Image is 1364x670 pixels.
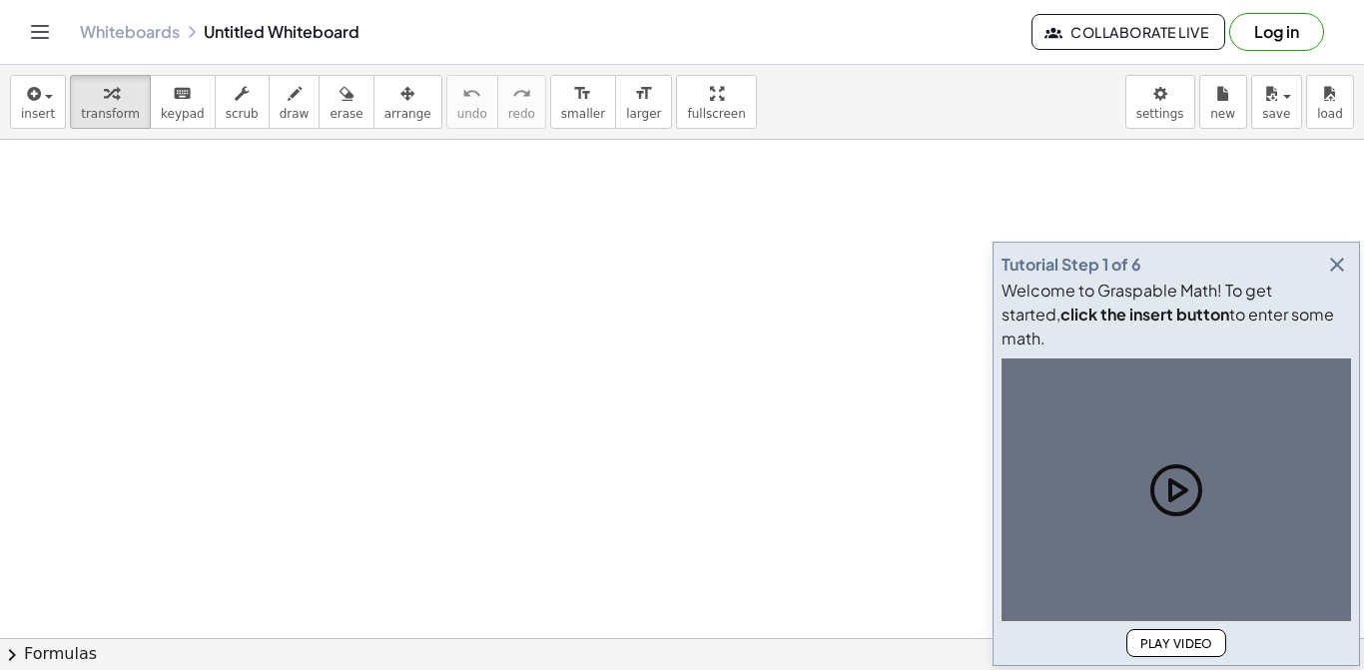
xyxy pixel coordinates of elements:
button: Collaborate Live [1031,14,1225,50]
button: undoundo [446,75,498,129]
button: transform [70,75,151,129]
span: Play Video [1139,636,1213,651]
button: settings [1125,75,1195,129]
span: redo [508,107,535,121]
button: Play Video [1126,629,1226,657]
button: erase [319,75,373,129]
button: insert [10,75,66,129]
button: keyboardkeypad [150,75,216,129]
i: undo [462,82,481,106]
button: redoredo [497,75,546,129]
button: format_sizesmaller [550,75,616,129]
span: arrange [384,107,431,121]
span: erase [330,107,362,121]
span: scrub [226,107,259,121]
button: Log in [1229,13,1324,51]
a: Whiteboards [80,22,180,42]
button: draw [269,75,321,129]
div: Welcome to Graspable Math! To get started, to enter some math. [1002,279,1351,350]
span: new [1210,107,1235,121]
button: save [1251,75,1302,129]
button: scrub [215,75,270,129]
i: format_size [573,82,592,106]
b: click the insert button [1060,304,1229,325]
i: redo [512,82,531,106]
span: save [1262,107,1290,121]
span: load [1317,107,1343,121]
button: Toggle navigation [24,16,56,48]
span: insert [21,107,55,121]
span: settings [1136,107,1184,121]
span: draw [280,107,310,121]
button: arrange [373,75,442,129]
span: smaller [561,107,605,121]
button: fullscreen [676,75,756,129]
span: larger [626,107,661,121]
div: Tutorial Step 1 of 6 [1002,253,1141,277]
span: keypad [161,107,205,121]
button: format_sizelarger [615,75,672,129]
span: undo [457,107,487,121]
i: format_size [634,82,653,106]
span: Collaborate Live [1048,23,1208,41]
button: load [1306,75,1354,129]
span: transform [81,107,140,121]
i: keyboard [173,82,192,106]
span: fullscreen [687,107,745,121]
button: new [1199,75,1247,129]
